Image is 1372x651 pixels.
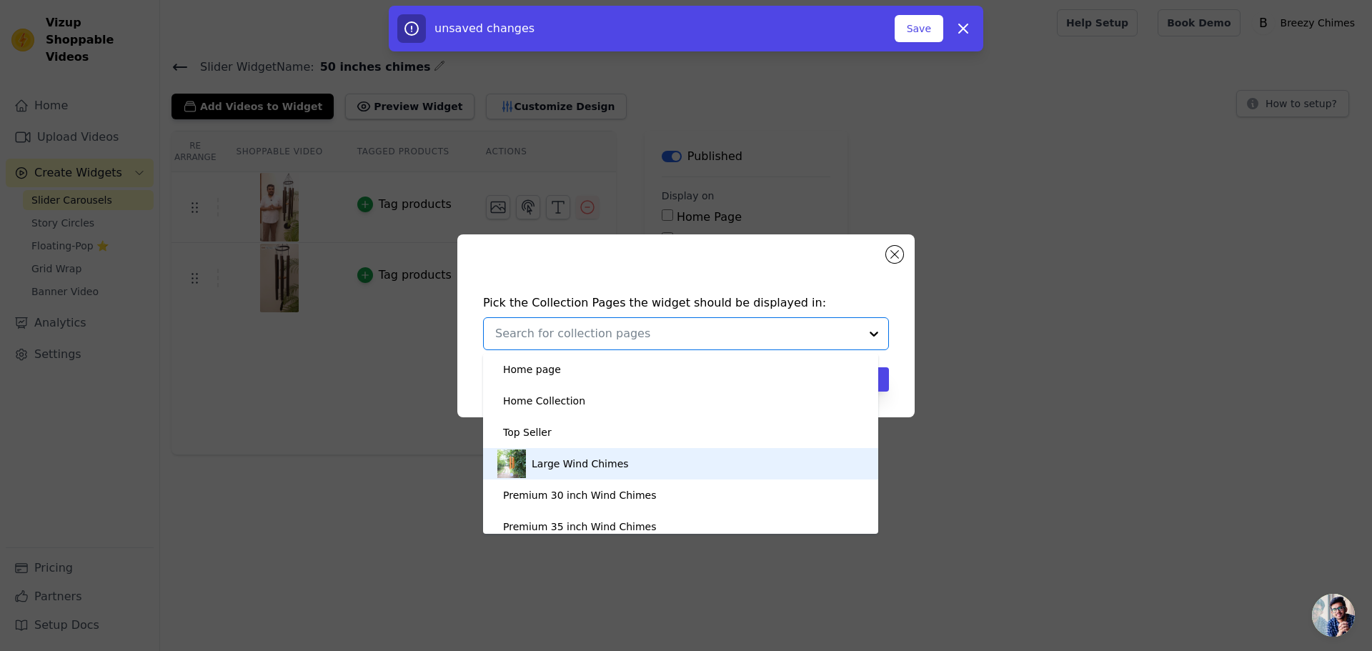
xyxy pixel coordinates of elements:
span: unsaved changes [434,21,535,35]
div: Home Collection [503,385,585,417]
div: Large Wind Chimes [532,448,629,479]
div: Home page [503,354,561,385]
h4: Pick the Collection Pages the widget should be displayed in: [483,294,889,312]
img: collection: [497,449,526,478]
div: Premium 35 inch Wind Chimes [503,511,657,542]
button: Close modal [886,246,903,263]
div: Premium 30 inch Wind Chimes [503,479,657,511]
a: Open chat [1312,594,1355,637]
input: Search for collection pages [495,325,860,342]
div: Top Seller [503,417,552,448]
button: Save [895,15,943,42]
